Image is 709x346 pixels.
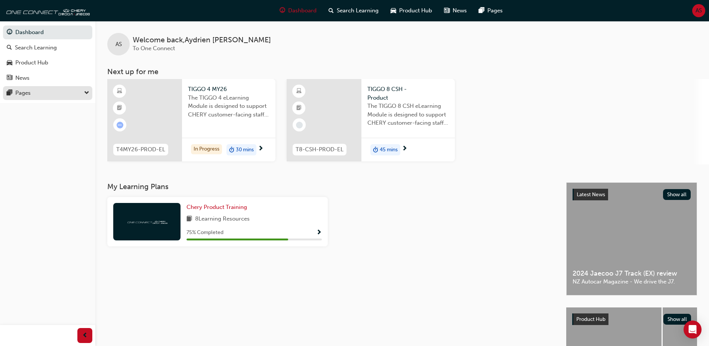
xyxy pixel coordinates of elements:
[316,230,322,236] span: Show Progress
[399,6,432,15] span: Product Hub
[316,228,322,237] button: Show Progress
[187,215,192,224] span: book-icon
[3,71,92,85] a: News
[15,89,31,97] div: Pages
[329,6,334,15] span: search-icon
[487,6,503,15] span: Pages
[3,56,92,70] a: Product Hub
[7,45,12,51] span: search-icon
[473,3,509,18] a: pages-iconPages
[15,43,57,52] div: Search Learning
[337,6,379,15] span: Search Learning
[187,203,250,212] a: Chery Product Training
[296,103,302,113] span: booktick-icon
[84,88,89,98] span: down-icon
[188,94,269,119] span: The TIGGO 4 eLearning Module is designed to support CHERY customer-facing staff with the product ...
[576,316,605,322] span: Product Hub
[572,313,691,325] a: Product HubShow all
[367,102,449,127] span: The TIGGO 8 CSH eLearning Module is designed to support CHERY customer-facing staff with the prod...
[3,24,92,86] button: DashboardSearch LearningProduct HubNews
[402,146,407,152] span: next-icon
[453,6,467,15] span: News
[133,36,271,45] span: Welcome back , Aydrien [PERSON_NAME]
[663,189,691,200] button: Show all
[117,86,122,96] span: learningResourceType_ELEARNING-icon
[296,86,302,96] span: learningResourceType_ELEARNING-icon
[116,145,165,154] span: T4MY26-PROD-EL
[258,146,263,152] span: next-icon
[296,122,303,128] span: learningRecordVerb_NONE-icon
[191,144,222,154] div: In Progress
[107,182,554,191] h3: My Learning Plans
[107,79,275,161] a: T4MY26-PROD-ELTIGGO 4 MY26The TIGGO 4 eLearning Module is designed to support CHERY customer-faci...
[566,182,697,295] a: Latest NewsShow all2024 Jaecoo J7 Track (EX) reviewNZ Autocar Magazine - We drive the J7.
[7,60,12,66] span: car-icon
[195,215,250,224] span: 8 Learning Resources
[692,4,705,17] button: AS
[95,67,709,76] h3: Next up for me
[187,228,224,237] span: 75 % Completed
[296,145,343,154] span: T8-CSH-PROD-EL
[444,6,450,15] span: news-icon
[188,85,269,94] span: TIGGO 4 MY26
[280,6,285,15] span: guage-icon
[287,79,455,161] a: T8-CSH-PROD-ELTIGGO 8 CSH - ProductThe TIGGO 8 CSH eLearning Module is designed to support CHERY ...
[3,86,92,100] button: Pages
[15,74,30,82] div: News
[367,85,449,102] span: TIGGO 8 CSH - Product
[229,145,234,155] span: duration-icon
[663,314,691,325] button: Show all
[391,6,396,15] span: car-icon
[274,3,323,18] a: guage-iconDashboard
[117,103,122,113] span: booktick-icon
[696,6,702,15] span: AS
[385,3,438,18] a: car-iconProduct Hub
[3,41,92,55] a: Search Learning
[4,3,90,18] img: oneconnect
[117,122,123,128] span: learningRecordVerb_ATTEMPT-icon
[577,191,605,198] span: Latest News
[684,321,702,339] div: Open Intercom Messenger
[7,90,12,97] span: pages-icon
[288,6,317,15] span: Dashboard
[7,29,12,36] span: guage-icon
[115,40,122,49] span: AS
[479,6,484,15] span: pages-icon
[373,145,378,155] span: duration-icon
[236,146,254,154] span: 30 mins
[133,45,175,52] span: To One Connect
[82,331,88,340] span: prev-icon
[15,58,48,67] div: Product Hub
[187,204,247,210] span: Chery Product Training
[323,3,385,18] a: search-iconSearch Learning
[380,146,398,154] span: 45 mins
[573,189,691,201] a: Latest NewsShow all
[3,25,92,39] a: Dashboard
[573,277,691,286] span: NZ Autocar Magazine - We drive the J7.
[126,218,167,225] img: oneconnect
[438,3,473,18] a: news-iconNews
[573,269,691,278] span: 2024 Jaecoo J7 Track (EX) review
[7,75,12,82] span: news-icon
